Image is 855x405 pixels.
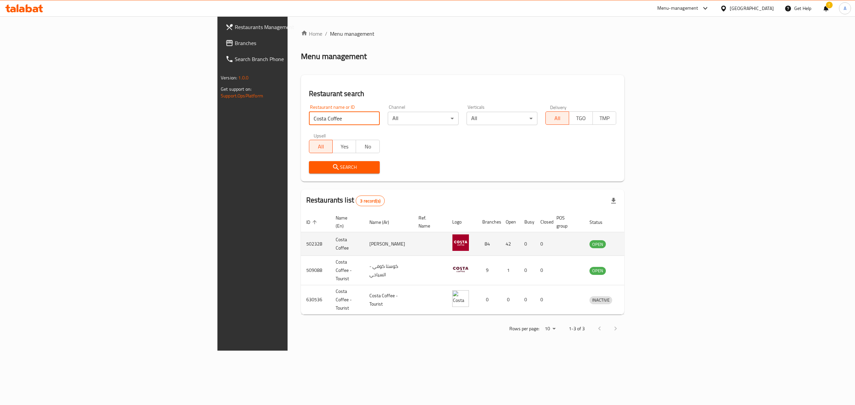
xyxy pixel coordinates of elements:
div: Export file [606,193,622,209]
td: 9 [477,256,500,285]
td: 0 [519,232,535,256]
span: A [844,5,846,12]
td: 0 [519,285,535,315]
td: [PERSON_NAME] [364,232,413,256]
button: TGO [569,111,592,125]
label: Upsell [314,133,326,138]
nav: breadcrumb [301,30,624,38]
th: Closed [535,212,551,232]
span: TMP [595,113,614,123]
label: Delivery [550,105,567,109]
span: ID [306,218,319,226]
div: Menu-management [657,4,698,12]
span: OPEN [589,267,606,275]
p: 1-3 of 3 [569,325,585,333]
button: All [545,111,569,125]
button: All [309,140,333,153]
span: Restaurants Management [235,23,355,31]
h2: Restaurants list [306,195,385,206]
input: Search for restaurant name or ID.. [309,112,380,125]
th: Busy [519,212,535,232]
span: OPEN [589,241,606,248]
td: 0 [477,285,500,315]
span: 3 record(s) [356,198,384,204]
div: All [467,112,537,125]
span: Search [314,163,374,171]
table: enhanced table [301,212,643,315]
div: Total records count [356,195,385,206]
span: All [548,113,566,123]
td: كوستا كوفي - السياحي [364,256,413,285]
img: Costa Coffee - Tourist [452,290,469,307]
td: 0 [535,256,551,285]
img: Costa Coffee - Tourist [452,261,469,278]
td: 42 [500,232,519,256]
p: Rows per page: [509,325,539,333]
span: 1.0.0 [238,73,248,82]
div: All [388,112,459,125]
td: 0 [519,256,535,285]
div: [GEOGRAPHIC_DATA] [730,5,774,12]
span: Get support on: [221,85,251,93]
span: Name (Ar) [369,218,398,226]
button: No [356,140,379,153]
button: Search [309,161,380,173]
td: 0 [500,285,519,315]
span: Status [589,218,611,226]
h2: Menu management [301,51,367,62]
th: Action [620,212,643,232]
th: Branches [477,212,500,232]
h2: Restaurant search [309,89,616,99]
span: Version: [221,73,237,82]
a: Branches [220,35,360,51]
span: Yes [335,142,353,151]
span: Branches [235,39,355,47]
div: Rows per page: [542,324,558,334]
td: 1 [500,256,519,285]
span: INACTIVE [589,296,612,304]
span: No [359,142,377,151]
span: Ref. Name [418,214,439,230]
a: Support.OpsPlatform [221,91,263,100]
button: Yes [332,140,356,153]
td: 0 [535,285,551,315]
td: Costa Coffee - Tourist [364,285,413,315]
a: Search Branch Phone [220,51,360,67]
td: 84 [477,232,500,256]
span: POS group [556,214,576,230]
td: 0 [535,232,551,256]
th: Open [500,212,519,232]
button: TMP [592,111,616,125]
span: Name (En) [336,214,356,230]
div: OPEN [589,240,606,248]
img: Costa Coffee [452,234,469,251]
span: TGO [572,113,590,123]
span: Search Branch Phone [235,55,355,63]
th: Logo [447,212,477,232]
a: Restaurants Management [220,19,360,35]
span: All [312,142,330,151]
